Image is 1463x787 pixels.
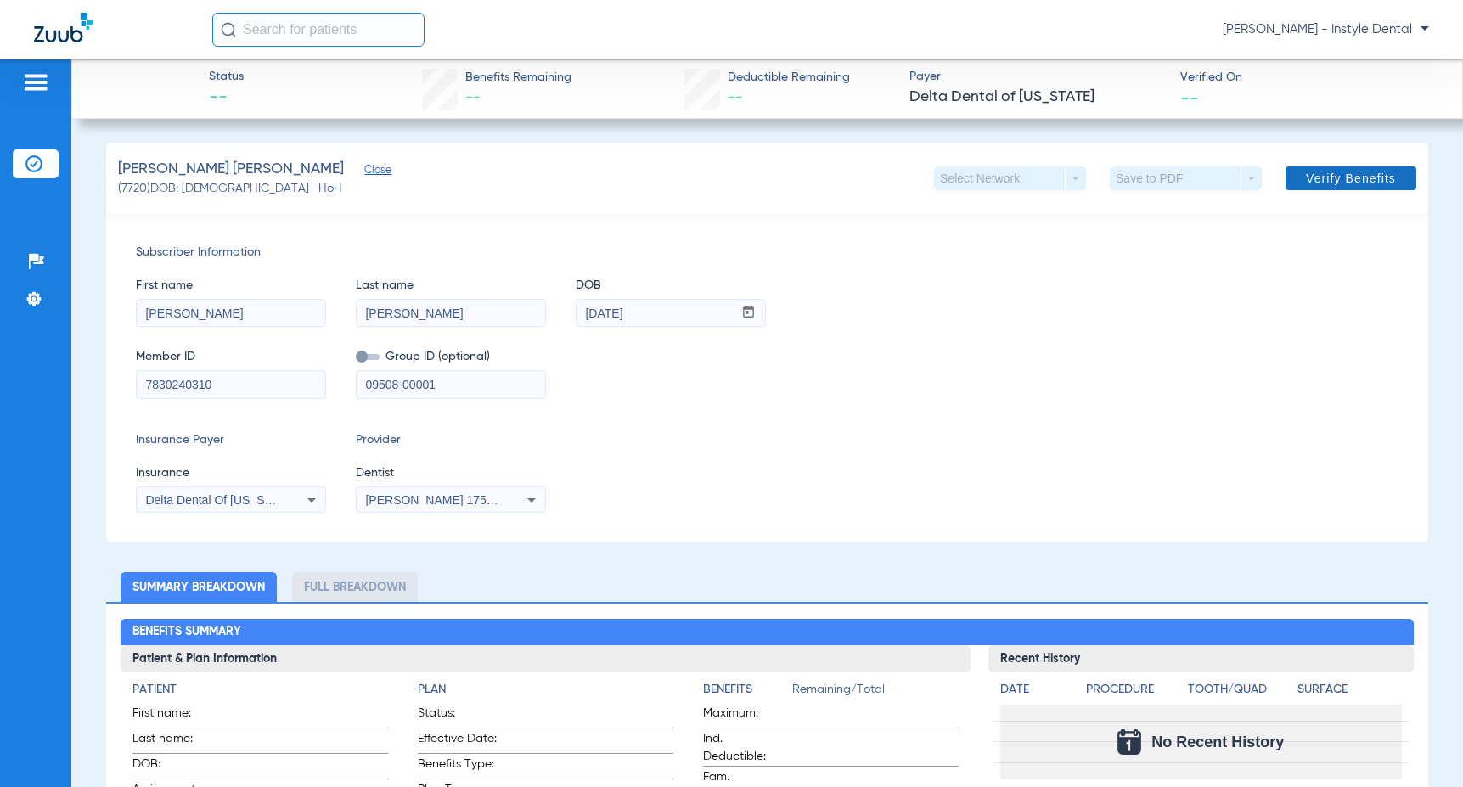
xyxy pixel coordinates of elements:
[145,493,296,507] span: Delta Dental Of [US_STATE]
[132,730,216,753] span: Last name:
[418,681,673,699] h4: Plan
[292,572,418,602] li: Full Breakdown
[136,244,1398,261] span: Subscriber Information
[728,90,743,105] span: --
[136,277,326,295] span: First name
[1223,21,1429,38] span: [PERSON_NAME] - Instyle Dental
[418,730,501,753] span: Effective Date:
[909,87,1165,108] span: Delta Dental of [US_STATE]
[136,431,326,449] span: Insurance Payer
[703,681,792,699] h4: Benefits
[221,22,236,37] img: Search Icon
[1117,729,1141,755] img: Calendar
[356,348,546,366] span: Group ID (optional)
[356,277,546,295] span: Last name
[1086,681,1181,705] app-breakdown-title: Procedure
[356,431,546,449] span: Provider
[465,69,571,87] span: Benefits Remaining
[209,87,244,110] span: --
[212,13,425,47] input: Search for patients
[356,464,546,482] span: Dentist
[1000,681,1072,699] h4: Date
[728,69,850,87] span: Deductible Remaining
[732,300,765,327] button: Open calendar
[576,277,766,295] span: DOB
[34,13,93,42] img: Zuub Logo
[132,705,216,728] span: First name:
[1000,681,1072,705] app-breakdown-title: Date
[121,619,1413,646] h2: Benefits Summary
[1180,88,1199,106] span: --
[118,180,342,198] span: (7720) DOB: [DEMOGRAPHIC_DATA] - HoH
[1086,681,1181,699] h4: Procedure
[209,68,244,86] span: Status
[1297,681,1401,705] app-breakdown-title: Surface
[1188,681,1291,699] h4: Tooth/Quad
[909,68,1165,86] span: Payer
[792,681,959,705] span: Remaining/Total
[1151,734,1284,750] span: No Recent History
[1297,681,1401,699] h4: Surface
[418,705,501,728] span: Status:
[121,645,971,672] h3: Patient & Plan Information
[365,493,532,507] span: [PERSON_NAME] 1750720249
[118,159,344,180] span: [PERSON_NAME] [PERSON_NAME]
[1306,171,1396,185] span: Verify Benefits
[465,90,481,105] span: --
[132,756,216,779] span: DOB:
[1180,69,1436,87] span: Verified On
[703,681,792,705] app-breakdown-title: Benefits
[1286,166,1416,190] button: Verify Benefits
[121,572,277,602] li: Summary Breakdown
[703,705,786,728] span: Maximum:
[136,464,326,482] span: Insurance
[132,681,388,699] h4: Patient
[22,72,49,93] img: hamburger-icon
[1378,705,1463,787] iframe: Chat Widget
[418,756,501,779] span: Benefits Type:
[1188,681,1291,705] app-breakdown-title: Tooth/Quad
[988,645,1413,672] h3: Recent History
[136,348,326,366] span: Member ID
[364,164,380,180] span: Close
[703,730,786,766] span: Ind. Deductible:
